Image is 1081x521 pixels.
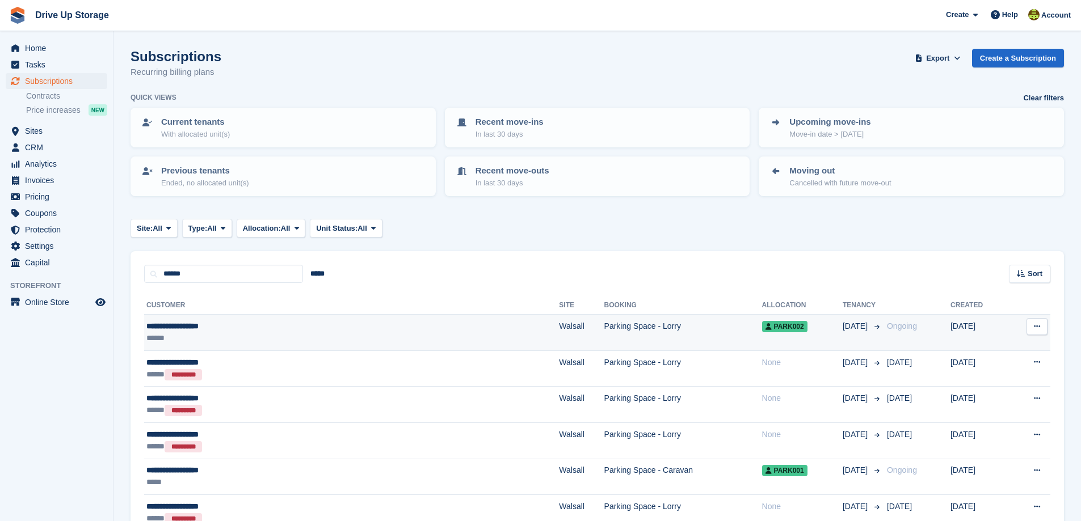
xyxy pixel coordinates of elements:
[131,49,221,64] h1: Subscriptions
[946,9,969,20] span: Create
[6,294,107,310] a: menu
[316,223,357,234] span: Unit Status:
[161,129,230,140] p: With allocated unit(s)
[25,205,93,221] span: Coupons
[26,105,81,116] span: Price increases
[1028,9,1040,20] img: Lindsay Dawes
[604,422,762,459] td: Parking Space - Lorry
[604,387,762,423] td: Parking Space - Lorry
[6,238,107,254] a: menu
[31,6,113,24] a: Drive Up Storage
[9,7,26,24] img: stora-icon-8386f47178a22dfd0bd8f6a31ec36ba5ce8667c1dd55bd0f319d3a0aa187defe.svg
[887,393,912,403] span: [DATE]
[281,223,291,234] span: All
[26,104,107,116] a: Price increases NEW
[762,357,843,368] div: None
[6,156,107,172] a: menu
[25,255,93,270] span: Capital
[25,294,93,310] span: Online Store
[25,189,93,205] span: Pricing
[1028,268,1042,279] span: Sort
[559,350,604,387] td: Walsall
[559,422,604,459] td: Walsall
[310,219,382,238] button: Unit Status: All
[762,296,843,315] th: Allocation
[25,222,93,238] span: Protection
[789,164,891,177] p: Moving out
[243,223,281,234] span: Allocation:
[132,109,435,146] a: Current tenants With allocated unit(s)
[25,139,93,155] span: CRM
[25,40,93,56] span: Home
[131,219,178,238] button: Site: All
[207,223,217,234] span: All
[6,57,107,73] a: menu
[6,172,107,188] a: menu
[144,296,559,315] th: Customer
[950,387,1008,423] td: [DATE]
[760,158,1063,195] a: Moving out Cancelled with future move-out
[188,223,208,234] span: Type:
[153,223,162,234] span: All
[161,164,249,177] p: Previous tenants
[6,189,107,205] a: menu
[559,459,604,495] td: Walsall
[887,430,912,439] span: [DATE]
[760,109,1063,146] a: Upcoming move-ins Move-in date > [DATE]
[604,315,762,351] td: Parking Space - Lorry
[843,392,870,404] span: [DATE]
[972,49,1064,67] a: Create a Subscription
[559,387,604,423] td: Walsall
[843,464,870,476] span: [DATE]
[559,296,604,315] th: Site
[26,91,107,101] a: Contracts
[843,357,870,368] span: [DATE]
[950,315,1008,351] td: [DATE]
[476,164,549,177] p: Recent move-outs
[137,223,153,234] span: Site:
[6,205,107,221] a: menu
[843,320,870,332] span: [DATE]
[6,73,107,89] a: menu
[131,66,221,79] p: Recurring billing plans
[89,104,107,116] div: NEW
[6,123,107,139] a: menu
[887,358,912,367] span: [DATE]
[357,223,367,234] span: All
[926,53,949,64] span: Export
[950,422,1008,459] td: [DATE]
[25,172,93,188] span: Invoices
[843,501,870,512] span: [DATE]
[476,177,549,189] p: In last 30 days
[604,296,762,315] th: Booking
[25,156,93,172] span: Analytics
[131,92,176,103] h6: Quick views
[1023,92,1064,104] a: Clear filters
[887,321,917,331] span: Ongoing
[789,116,870,129] p: Upcoming move-ins
[762,392,843,404] div: None
[161,177,249,189] p: Ended, no allocated unit(s)
[446,109,749,146] a: Recent move-ins In last 30 days
[950,350,1008,387] td: [DATE]
[843,296,882,315] th: Tenancy
[182,219,232,238] button: Type: All
[476,116,544,129] p: Recent move-ins
[950,459,1008,495] td: [DATE]
[476,129,544,140] p: In last 30 days
[887,465,917,475] span: Ongoing
[559,315,604,351] td: Walsall
[446,158,749,195] a: Recent move-outs In last 30 days
[604,350,762,387] td: Parking Space - Lorry
[1041,10,1071,21] span: Account
[132,158,435,195] a: Previous tenants Ended, no allocated unit(s)
[913,49,963,67] button: Export
[762,321,807,332] span: PARK002
[762,429,843,440] div: None
[25,57,93,73] span: Tasks
[25,123,93,139] span: Sites
[6,222,107,238] a: menu
[237,219,306,238] button: Allocation: All
[6,255,107,270] a: menu
[887,502,912,511] span: [DATE]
